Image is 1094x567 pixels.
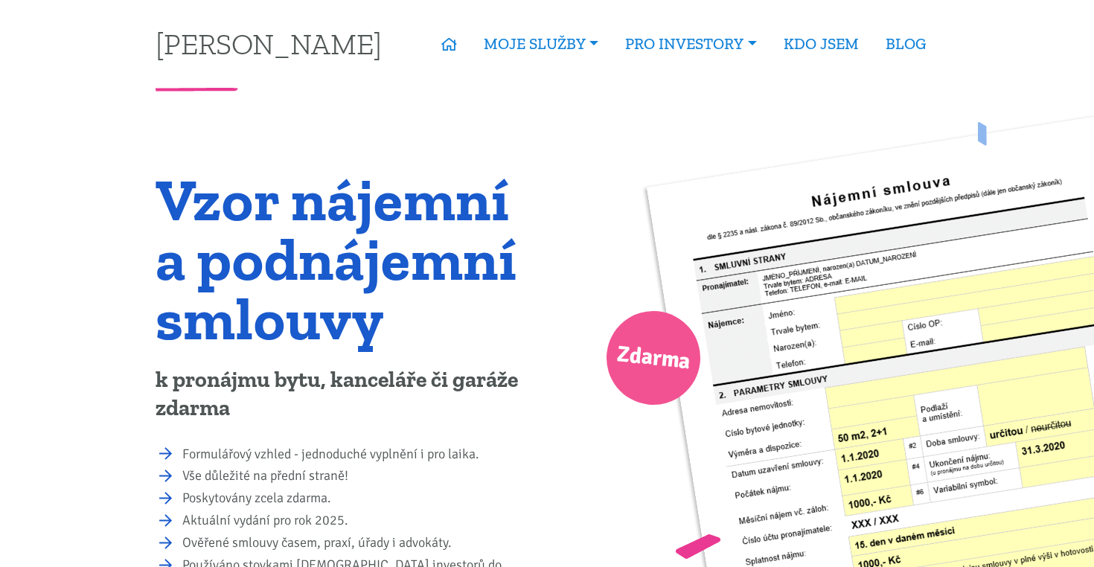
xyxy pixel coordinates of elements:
[612,27,770,61] a: PRO INVESTORY
[156,366,537,423] p: k pronájmu bytu, kanceláře či garáže zdarma
[182,488,537,509] li: Poskytovány zcela zdarma.
[182,533,537,554] li: Ověřené smlouvy časem, praxí, úřady i advokáty.
[156,170,537,348] h1: Vzor nájemní a podnájemní smlouvy
[470,27,612,61] a: MOJE SLUŽBY
[182,466,537,487] li: Vše důležité na přední straně!
[615,335,692,382] span: Zdarma
[156,29,382,58] a: [PERSON_NAME]
[770,27,872,61] a: KDO JSEM
[872,27,939,61] a: BLOG
[182,444,537,465] li: Formulářový vzhled - jednoduché vyplnění i pro laika.
[182,510,537,531] li: Aktuální vydání pro rok 2025.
